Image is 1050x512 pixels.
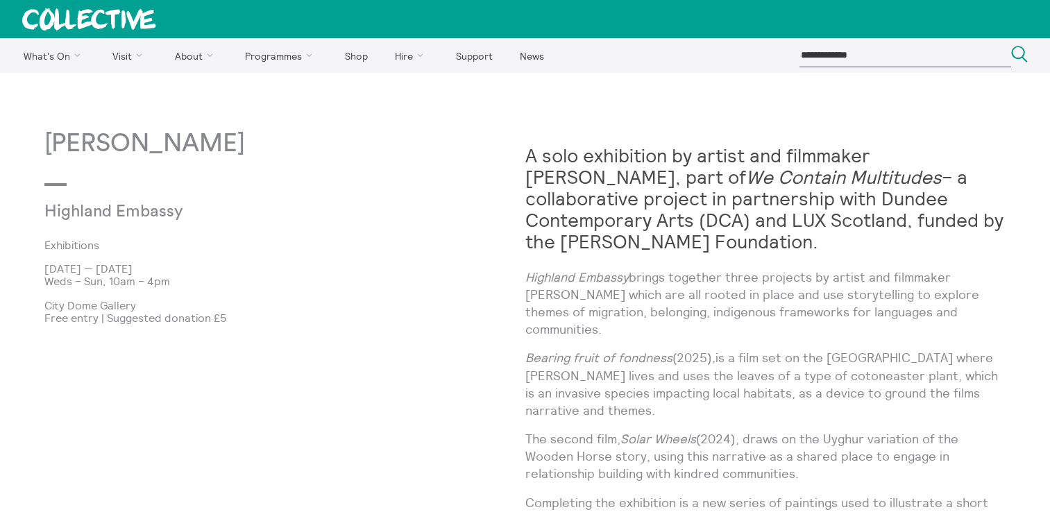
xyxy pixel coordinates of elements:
[44,130,525,158] p: [PERSON_NAME]
[746,165,942,189] em: We Contain Multitudes
[525,349,1006,419] p: (2025) is a film set on the [GEOGRAPHIC_DATA] where [PERSON_NAME] lives and uses the leaves of a ...
[383,38,441,73] a: Hire
[525,268,1006,339] p: brings together three projects by artist and filmmaker [PERSON_NAME] which are all rooted in plac...
[525,430,1006,483] p: The second film, (2024), draws on the Uyghur variation of the Wooden Horse story, using this narr...
[507,38,556,73] a: News
[101,38,160,73] a: Visit
[443,38,505,73] a: Support
[233,38,330,73] a: Programmes
[712,350,715,366] em: ,
[44,262,525,275] p: [DATE] — [DATE]
[620,431,696,447] em: Solar Wheels
[525,350,672,366] em: Bearing fruit of fondness
[44,312,525,324] p: Free entry | Suggested donation £5
[11,38,98,73] a: What's On
[44,239,503,251] a: Exhibitions
[525,269,629,285] em: Highland Embassy
[44,299,525,312] p: City Dome Gallery
[162,38,230,73] a: About
[332,38,380,73] a: Shop
[44,203,365,222] p: Highland Embassy
[525,144,1004,253] strong: A solo exhibition by artist and filmmaker [PERSON_NAME], part of – a collaborative project in par...
[44,275,525,287] p: Weds – Sun, 10am – 4pm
